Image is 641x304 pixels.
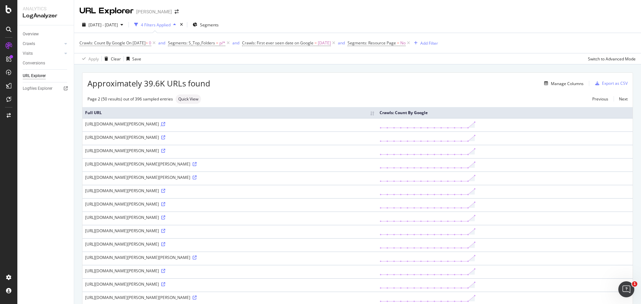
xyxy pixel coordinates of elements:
[149,38,151,48] span: 0
[85,241,374,247] div: [URL][DOMAIN_NAME][PERSON_NAME]
[82,107,377,118] th: Full URL: activate to sort column ascending
[85,215,374,220] div: [URL][DOMAIN_NAME][PERSON_NAME]
[175,9,179,14] div: arrow-right-arrow-left
[23,5,68,12] div: Analytics
[232,40,239,46] button: and
[102,53,121,64] button: Clear
[176,94,201,104] div: neutral label
[542,79,584,87] button: Manage Columns
[179,21,184,28] div: times
[23,31,69,38] a: Overview
[132,19,179,30] button: 4 Filters Applied
[124,53,141,64] button: Save
[23,72,46,79] div: URL Explorer
[85,255,374,260] div: [URL][DOMAIN_NAME][PERSON_NAME][PERSON_NAME]
[23,60,69,67] a: Conversions
[79,5,134,17] div: URL Explorer
[587,94,614,104] a: Previous
[23,85,69,92] a: Logfiles Explorer
[23,12,68,20] div: LogAnalyzer
[79,53,99,64] button: Apply
[242,40,313,46] span: Crawls: First ever seen date on Google
[85,281,374,287] div: [URL][DOMAIN_NAME][PERSON_NAME]
[338,40,345,46] button: and
[178,97,198,101] span: Quick View
[23,60,45,67] div: Conversions
[411,39,438,47] button: Add Filter
[85,175,374,180] div: [URL][DOMAIN_NAME][PERSON_NAME][PERSON_NAME]
[23,31,39,38] div: Overview
[614,94,628,104] a: Next
[23,40,35,47] div: Crawls
[85,295,374,300] div: [URL][DOMAIN_NAME][PERSON_NAME][PERSON_NAME]
[400,38,406,48] span: No
[85,161,374,167] div: [URL][DOMAIN_NAME][PERSON_NAME][PERSON_NAME]
[132,56,141,62] div: Save
[136,8,172,15] div: [PERSON_NAME]
[420,40,438,46] div: Add Filter
[85,228,374,234] div: [URL][DOMAIN_NAME][PERSON_NAME]
[87,96,173,102] div: Page 2 (50 results) out of 396 sampled entries
[146,40,148,46] span: >
[88,22,118,28] span: [DATE] - [DATE]
[216,40,218,46] span: =
[85,148,374,154] div: [URL][DOMAIN_NAME][PERSON_NAME]
[87,78,210,89] span: Approximately 39.6K URLs found
[632,281,637,287] span: 1
[79,40,125,46] span: Crawls: Count By Google
[23,72,69,79] a: URL Explorer
[397,40,399,46] span: =
[200,22,219,28] span: Segments
[168,40,215,46] span: Segments: S_Top_Folders
[314,40,317,46] span: =
[85,268,374,274] div: [URL][DOMAIN_NAME][PERSON_NAME]
[593,78,628,89] button: Export as CSV
[79,19,126,30] button: [DATE] - [DATE]
[588,56,636,62] div: Switch to Advanced Mode
[618,281,634,297] iframe: Intercom live chat
[551,81,584,86] div: Manage Columns
[85,121,374,127] div: [URL][DOMAIN_NAME][PERSON_NAME]
[23,50,33,57] div: Visits
[88,56,99,62] div: Apply
[23,85,52,92] div: Logfiles Explorer
[85,201,374,207] div: [URL][DOMAIN_NAME][PERSON_NAME]
[23,50,62,57] a: Visits
[585,53,636,64] button: Switch to Advanced Mode
[377,107,633,118] th: Crawls: Count By Google
[602,80,628,86] div: Export as CSV
[141,22,171,28] div: 4 Filters Applied
[158,40,165,46] button: and
[126,40,146,46] span: On [DATE]
[85,188,374,194] div: [URL][DOMAIN_NAME][PERSON_NAME]
[111,56,121,62] div: Clear
[85,134,374,140] div: [URL][DOMAIN_NAME][PERSON_NAME]
[23,40,62,47] a: Crawls
[348,40,396,46] span: Segments: Resource Page
[190,19,221,30] button: Segments
[318,38,331,48] span: [DATE]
